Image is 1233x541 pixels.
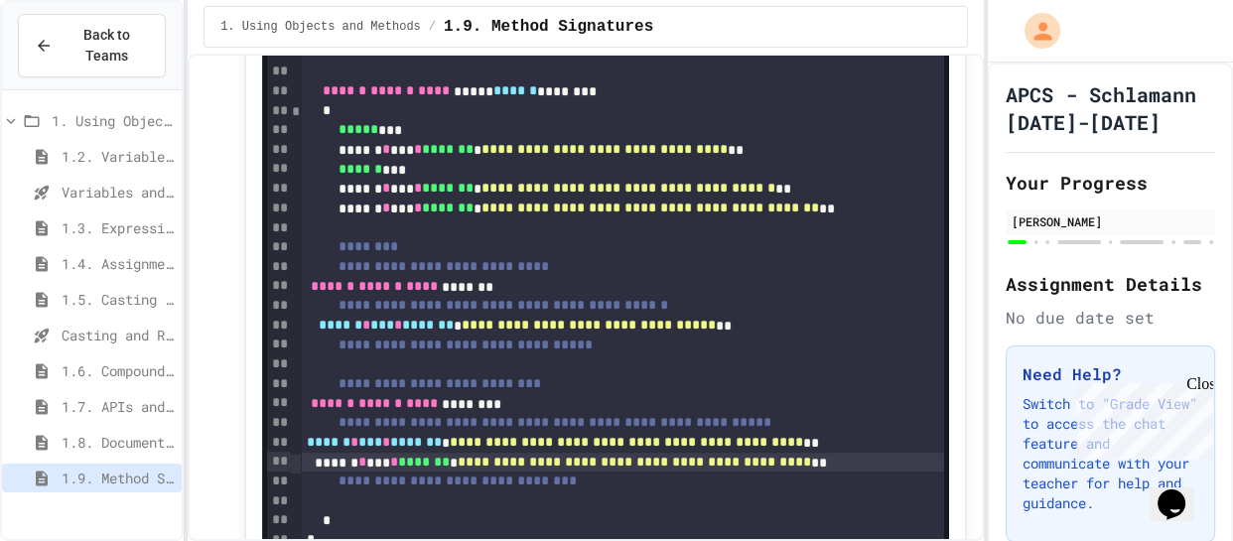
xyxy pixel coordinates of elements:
[1006,306,1215,330] div: No due date set
[18,14,166,77] button: Back to Teams
[1023,362,1198,386] h3: Need Help?
[1012,212,1209,230] div: [PERSON_NAME]
[62,468,174,488] span: 1.9. Method Signatures
[62,146,174,167] span: 1.2. Variables and Data Types
[1006,270,1215,298] h2: Assignment Details
[1004,8,1065,54] div: My Account
[1006,80,1215,136] h1: APCS - Schlamann [DATE]-[DATE]
[444,15,653,39] span: 1.9. Method Signatures
[1150,462,1213,521] iframe: chat widget
[8,8,137,126] div: Chat with us now!Close
[62,253,174,274] span: 1.4. Assignment and Input
[1006,169,1215,197] h2: Your Progress
[62,432,174,453] span: 1.8. Documentation with Comments and Preconditions
[52,110,174,131] span: 1. Using Objects and Methods
[1068,375,1213,460] iframe: chat widget
[62,182,174,203] span: Variables and Data Types - Quiz
[65,25,149,67] span: Back to Teams
[220,19,421,35] span: 1. Using Objects and Methods
[62,289,174,310] span: 1.5. Casting and Ranges of Values
[429,19,436,35] span: /
[62,396,174,417] span: 1.7. APIs and Libraries
[1023,394,1198,513] p: Switch to "Grade View" to access the chat feature and communicate with your teacher for help and ...
[62,217,174,238] span: 1.3. Expressions and Output [New]
[62,360,174,381] span: 1.6. Compound Assignment Operators
[62,325,174,345] span: Casting and Ranges of variables - Quiz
